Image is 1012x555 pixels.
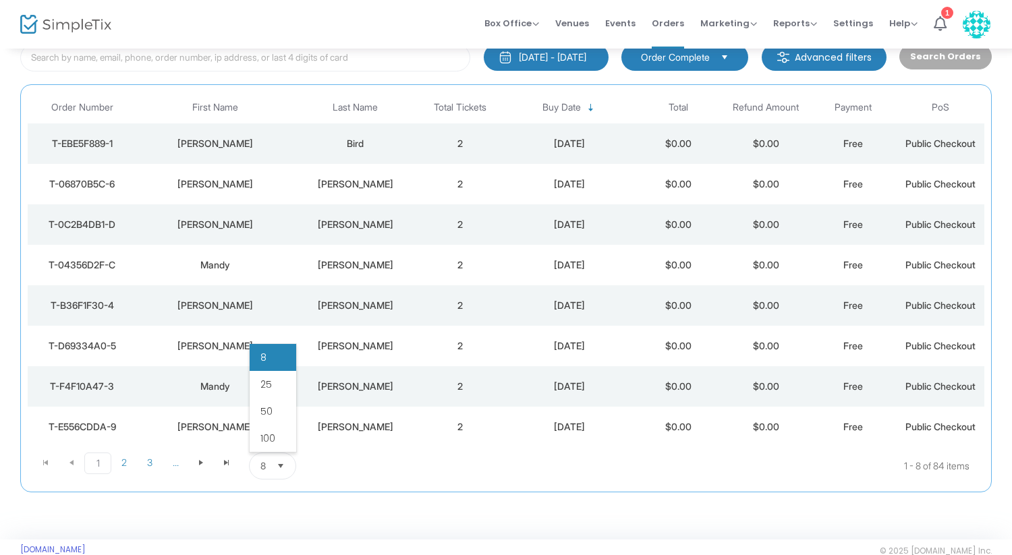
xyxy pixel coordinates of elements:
div: 9/24/2025 [507,339,631,353]
td: $0.00 [722,164,809,204]
span: Public Checkout [905,138,976,149]
span: 25 [260,378,272,391]
div: 9/24/2025 [507,218,631,231]
span: Public Checkout [905,340,976,351]
div: T-D69334A0-5 [31,339,134,353]
div: T-EBE5F889-1 [31,137,134,150]
span: 50 [260,405,273,418]
td: $0.00 [722,123,809,164]
div: Leean [140,218,291,231]
button: Select [271,453,290,479]
button: Select [715,50,734,65]
td: 2 [416,285,503,326]
td: 2 [416,164,503,204]
div: Mandy [140,380,291,393]
span: 8 [260,351,266,364]
td: $0.00 [635,164,722,204]
span: Free [843,218,863,230]
input: Search by name, email, phone, order number, ip address, or last 4 digits of card [20,44,470,71]
div: T-F4F10A47-3 [31,380,134,393]
span: Page 3 [137,452,163,473]
td: $0.00 [722,204,809,245]
div: 9/24/2025 [507,420,631,434]
div: [DATE] - [DATE] [519,51,586,64]
td: 2 [416,123,503,164]
div: Bankston [298,177,413,191]
span: Public Checkout [905,178,976,189]
div: T-E556CDDA-9 [31,420,134,434]
span: Events [605,6,636,40]
span: Go to the last page [221,457,232,468]
td: $0.00 [722,245,809,285]
span: Public Checkout [905,380,976,392]
span: Settings [833,6,873,40]
div: T-0C2B4DB1-D [31,218,134,231]
span: Orders [652,6,684,40]
div: Smith [298,380,413,393]
span: Payment [835,102,872,113]
div: Aguilar [298,339,413,353]
span: Order Number [51,102,113,113]
div: Noell [298,258,413,272]
span: Go to the last page [214,452,240,473]
div: T-04356D2F-C [31,258,134,272]
span: PoS [932,102,949,113]
span: Page 1 [84,452,111,474]
span: Free [843,259,863,270]
span: Free [843,178,863,189]
div: T-06870B5C-6 [31,177,134,191]
img: monthly [499,51,512,64]
span: Order Complete [641,51,710,64]
td: 2 [416,204,503,245]
td: $0.00 [722,407,809,447]
td: $0.00 [635,285,722,326]
div: 9/25/2025 [507,137,631,150]
th: Refund Amount [722,92,809,123]
div: Emily [140,339,291,353]
td: 2 [416,366,503,407]
span: Venues [555,6,589,40]
div: T-B36F1F30-4 [31,299,134,312]
div: Miranda [140,420,291,434]
span: Reports [773,17,817,30]
td: 2 [416,326,503,366]
img: filter [777,51,790,64]
span: 100 [260,432,275,445]
span: Public Checkout [905,299,976,311]
div: Brad [140,177,291,191]
div: 9/24/2025 [507,258,631,272]
span: Page 2 [111,452,137,473]
td: $0.00 [635,407,722,447]
div: 1 [941,7,953,19]
div: 9/25/2025 [507,177,631,191]
td: 2 [416,407,503,447]
td: $0.00 [635,204,722,245]
div: Denilson [140,299,291,312]
span: Sortable [586,103,596,113]
span: Go to the next page [188,452,214,473]
div: Dominique [140,137,291,150]
span: Free [843,421,863,432]
td: 2 [416,245,503,285]
div: 9/24/2025 [507,380,631,393]
span: First Name [192,102,238,113]
span: Free [843,299,863,311]
span: Buy Date [542,102,581,113]
span: Box Office [484,17,539,30]
a: [DOMAIN_NAME] [20,544,86,555]
td: $0.00 [722,285,809,326]
div: Mandy [140,258,291,272]
kendo-pager-info: 1 - 8 of 84 items [430,452,969,479]
button: [DATE] - [DATE] [484,44,609,71]
span: Public Checkout [905,421,976,432]
div: Elvir [298,299,413,312]
td: $0.00 [635,123,722,164]
div: Data table [28,92,984,447]
span: Help [889,17,918,30]
td: $0.00 [635,326,722,366]
div: Vargas [298,218,413,231]
m-button: Advanced filters [762,44,887,71]
span: Page 4 [163,452,188,473]
div: 9/24/2025 [507,299,631,312]
td: $0.00 [635,366,722,407]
